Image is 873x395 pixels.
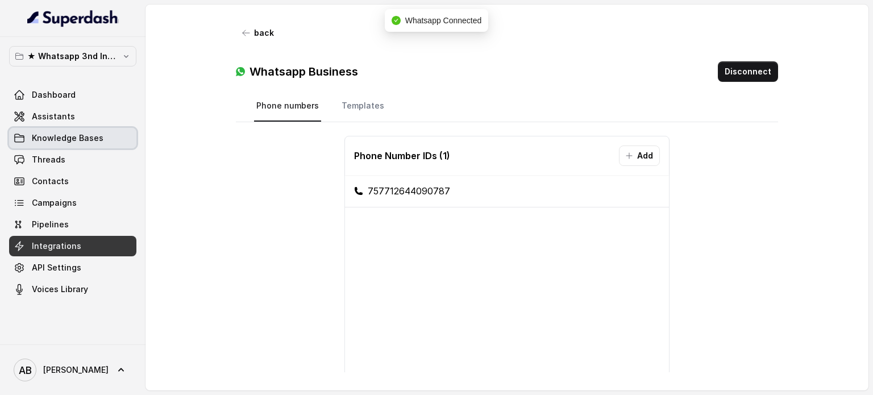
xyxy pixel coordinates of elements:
[9,149,136,170] a: Threads
[236,67,245,76] img: whatsapp.f50b2aaae0bd8934e9105e63dc750668.svg
[392,16,401,25] span: check-circle
[250,64,358,80] h3: Whatsapp Business
[9,257,136,278] a: API Settings
[32,240,81,252] span: Integrations
[9,354,136,386] a: [PERSON_NAME]
[32,132,103,144] span: Knowledge Bases
[19,364,32,376] text: AB
[9,85,136,105] a: Dashboard
[9,279,136,300] a: Voices Library
[43,364,109,376] span: [PERSON_NAME]
[32,197,77,209] span: Campaigns
[254,91,760,122] nav: Tabs
[32,154,65,165] span: Threads
[32,262,81,273] span: API Settings
[27,49,118,63] p: ★ Whatsapp 3nd Inbound BM5
[619,145,660,166] button: Add
[32,219,69,230] span: Pipelines
[9,214,136,235] a: Pipelines
[339,91,386,122] a: Templates
[9,106,136,127] a: Assistants
[354,149,450,163] h3: Phone Number IDs ( 1 )
[32,89,76,101] span: Dashboard
[236,23,281,43] button: back
[27,9,119,27] img: light.svg
[405,16,482,25] span: Whatsapp Connected
[9,193,136,213] a: Campaigns
[345,175,669,207] li: 757712644090787
[9,236,136,256] a: Integrations
[9,128,136,148] a: Knowledge Bases
[254,91,321,122] a: Phone numbers
[32,176,69,187] span: Contacts
[9,46,136,66] button: ★ Whatsapp 3nd Inbound BM5
[32,284,88,295] span: Voices Library
[9,171,136,192] a: Contacts
[718,61,778,82] button: Disconnect
[32,111,75,122] span: Assistants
